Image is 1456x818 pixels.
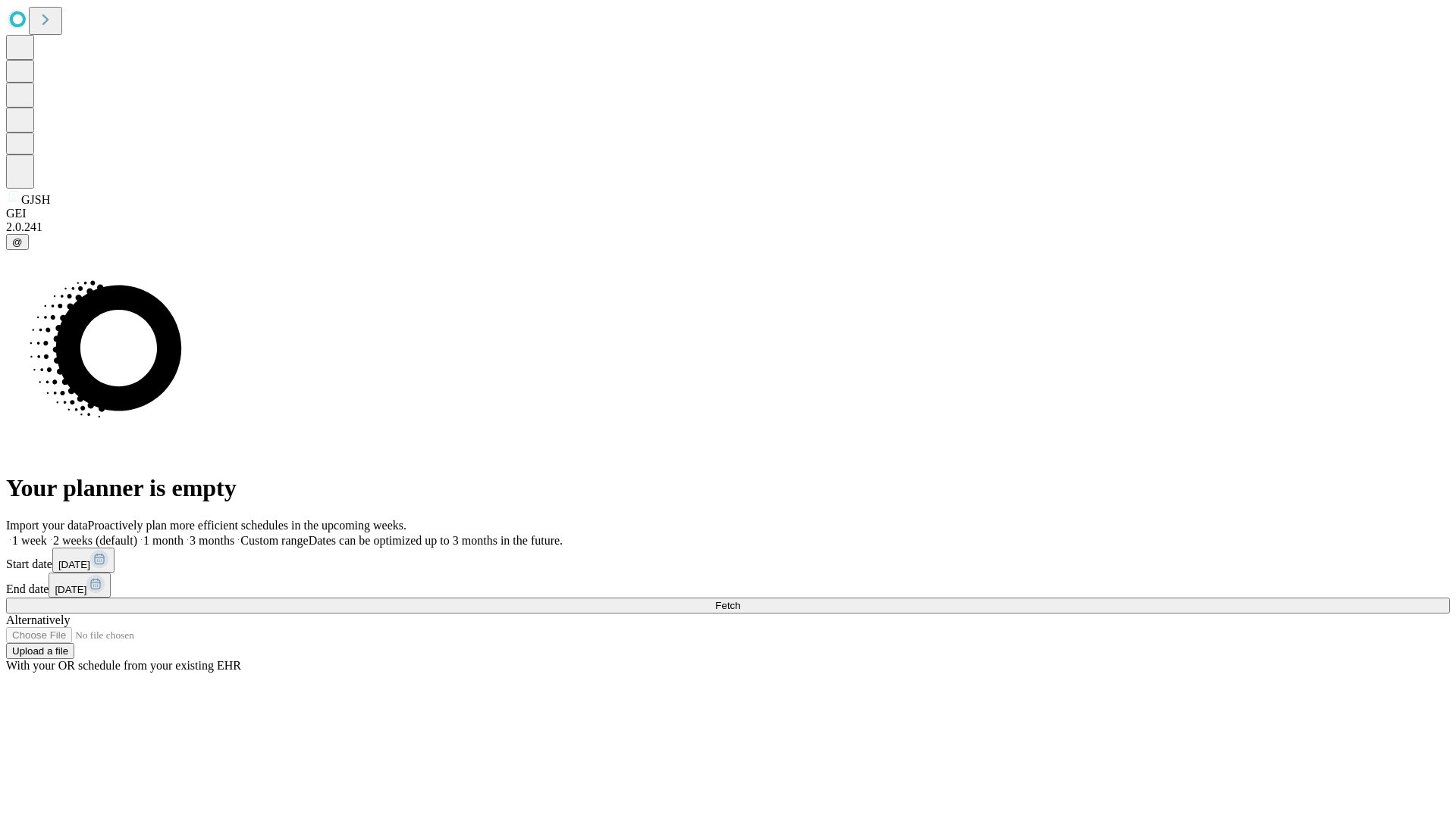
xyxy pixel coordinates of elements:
span: Fetch [715,600,740,611]
button: Upload a file [6,643,74,659]
span: Custom range [240,534,308,547]
span: 1 month [143,534,184,547]
button: @ [6,234,29,250]
h1: Your planner is empty [6,474,1450,502]
div: 2.0.241 [6,220,1450,234]
span: Dates can be optimized up to 3 months in the future. [309,534,563,547]
button: Fetch [6,598,1450,613]
span: [DATE] [55,584,86,595]
span: 1 week [12,534,47,547]
span: Proactively plan more efficient schedules in the upcoming weeks. [88,519,406,532]
div: Start date [6,548,1450,573]
button: [DATE] [52,548,115,573]
span: 2 weeks (default) [53,534,137,547]
span: @ [12,236,23,248]
span: 3 months [190,534,234,547]
span: With your OR schedule from your existing EHR [6,659,241,672]
span: Import your data [6,519,88,532]
div: End date [6,573,1450,598]
span: Alternatively [6,613,70,626]
span: GJSH [21,193,50,206]
span: [DATE] [58,559,90,570]
div: GEI [6,207,1450,220]
button: [DATE] [49,573,111,598]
